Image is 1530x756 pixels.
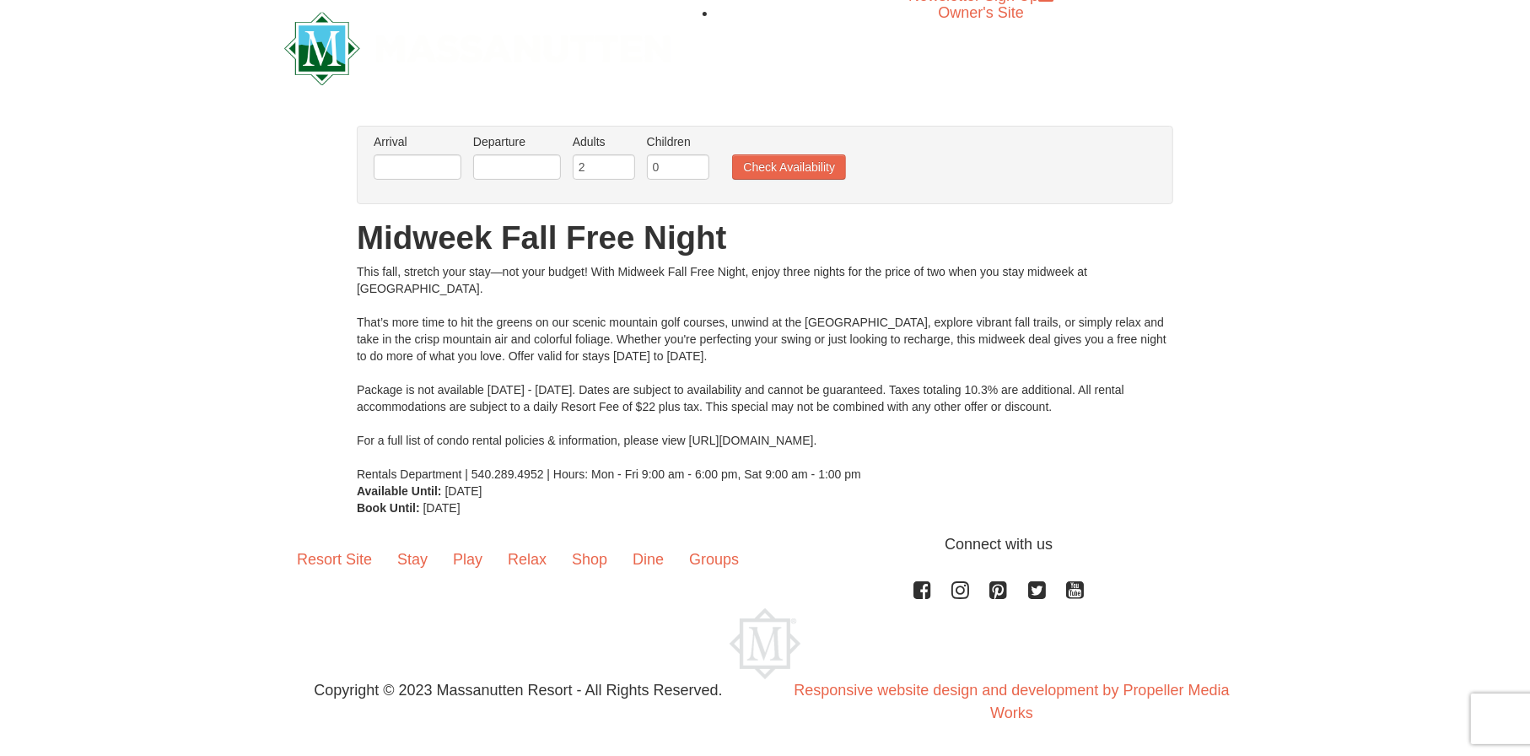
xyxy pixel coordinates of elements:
img: Massanutten Resort Logo [284,12,671,85]
label: Departure [473,133,561,150]
a: Shop [559,533,620,586]
img: Massanutten Resort Logo [730,608,800,679]
strong: Book Until: [357,501,420,515]
a: Relax [495,533,559,586]
button: Check Availability [732,154,846,180]
strong: Available Until: [357,484,442,498]
div: This fall, stretch your stay—not your budget! With Midweek Fall Free Night, enjoy three nights fo... [357,263,1173,483]
label: Children [647,133,709,150]
a: Stay [385,533,440,586]
p: Copyright © 2023 Massanutten Resort - All Rights Reserved. [272,679,765,702]
a: Responsive website design and development by Propeller Media Works [794,682,1229,721]
span: [DATE] [445,484,482,498]
a: Play [440,533,495,586]
label: Adults [573,133,635,150]
h1: Midweek Fall Free Night [357,221,1173,255]
p: Connect with us [284,533,1246,556]
label: Arrival [374,133,461,150]
a: Resort Site [284,533,385,586]
a: Groups [676,533,752,586]
span: [DATE] [423,501,461,515]
a: Dine [620,533,676,586]
a: Owner's Site [939,4,1024,21]
a: Massanutten Resort [284,26,671,66]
